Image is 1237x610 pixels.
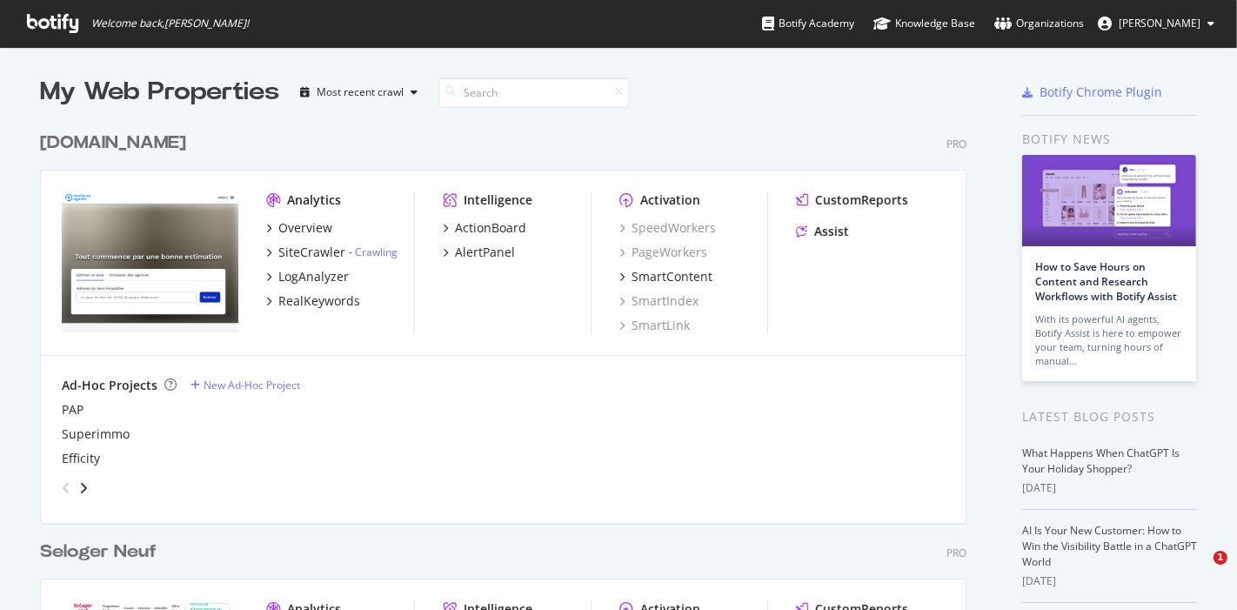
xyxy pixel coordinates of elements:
[1119,16,1200,30] span: Jean-Baptiste Picot
[619,317,690,334] a: SmartLink
[204,378,300,392] div: New Ad-Hoc Project
[293,78,425,106] button: Most recent crawl
[815,191,908,209] div: CustomReports
[946,137,966,151] div: Pro
[619,219,716,237] a: SpeedWorkers
[266,292,360,310] a: RealKeywords
[266,219,332,237] a: Overview
[640,191,700,209] div: Activation
[1022,84,1162,101] a: Botify Chrome Plugin
[1022,407,1197,426] div: Latest Blog Posts
[40,131,186,156] div: [DOMAIN_NAME]
[40,540,164,565] a: Seloger Neuf
[62,450,100,467] a: Efficity
[873,15,975,32] div: Knowledge Base
[762,15,854,32] div: Botify Academy
[443,219,526,237] a: ActionBoard
[1022,480,1197,496] div: [DATE]
[632,268,712,285] div: SmartContent
[464,191,532,209] div: Intelligence
[349,245,398,259] div: -
[40,540,157,565] div: Seloger Neuf
[287,191,341,209] div: Analytics
[77,479,90,497] div: angle-right
[55,474,77,502] div: angle-left
[266,244,398,261] a: SiteCrawler- Crawling
[443,244,515,261] a: AlertPanel
[1035,312,1183,368] div: With its powerful AI agents, Botify Assist is here to empower your team, turning hours of manual…
[1022,446,1180,476] a: What Happens When ChatGPT Is Your Holiday Shopper?
[278,219,332,237] div: Overview
[91,17,249,30] span: Welcome back, [PERSON_NAME] !
[1022,523,1197,569] a: AI Is Your New Customer: How to Win the Visibility Battle in a ChatGPT World
[814,223,849,240] div: Assist
[1022,155,1196,246] img: How to Save Hours on Content and Research Workflows with Botify Assist
[191,378,300,392] a: New Ad-Hoc Project
[62,401,84,419] a: PAP
[278,268,349,285] div: LogAnalyzer
[796,223,849,240] a: Assist
[317,87,404,97] div: Most recent crawl
[455,219,526,237] div: ActionBoard
[619,292,699,310] a: SmartIndex
[40,131,193,156] a: [DOMAIN_NAME]
[1178,551,1220,593] iframe: Intercom live chat
[1022,573,1197,589] div: [DATE]
[278,244,345,261] div: SiteCrawler
[619,244,707,261] a: PageWorkers
[266,268,349,285] a: LogAnalyzer
[796,191,908,209] a: CustomReports
[994,15,1084,32] div: Organizations
[946,546,966,560] div: Pro
[278,292,360,310] div: RealKeywords
[1035,259,1177,304] a: How to Save Hours on Content and Research Workflows with Botify Assist
[40,75,279,110] div: My Web Properties
[355,245,398,259] a: Crawling
[1040,84,1162,101] div: Botify Chrome Plugin
[438,77,630,108] input: Search
[1022,130,1197,149] div: Botify news
[62,377,157,394] div: Ad-Hoc Projects
[62,191,238,332] img: meilleursagents.com
[619,268,712,285] a: SmartContent
[455,244,515,261] div: AlertPanel
[1084,10,1228,37] button: [PERSON_NAME]
[1214,551,1227,565] span: 1
[62,426,130,443] a: Superimmo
